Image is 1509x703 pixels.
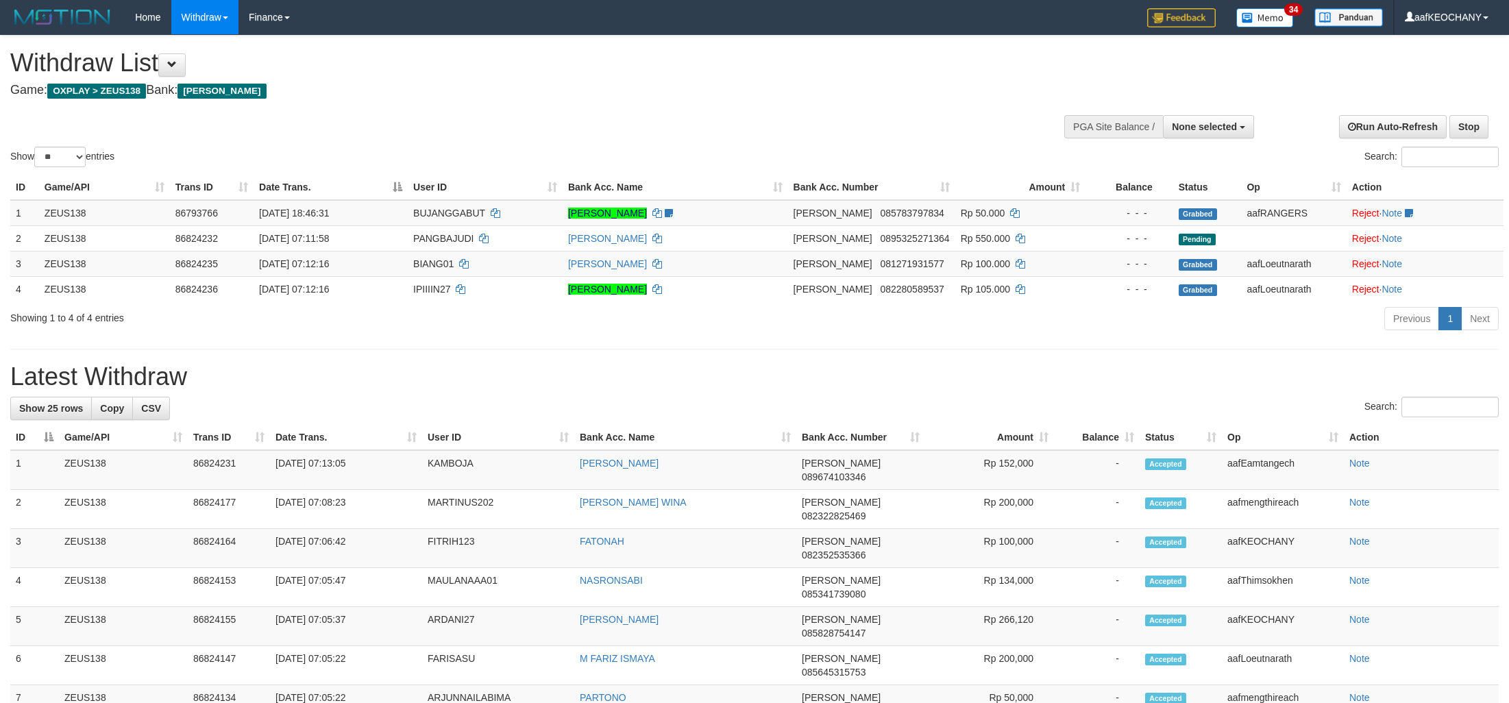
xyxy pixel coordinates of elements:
[1222,529,1344,568] td: aafKEOCHANY
[925,646,1054,685] td: Rp 200,000
[961,258,1010,269] span: Rp 100.000
[10,147,114,167] label: Show entries
[10,200,39,226] td: 1
[568,284,647,295] a: [PERSON_NAME]
[580,653,655,664] a: M FARIZ ISMAYA
[259,208,329,219] span: [DATE] 18:46:31
[880,233,949,244] span: Copy 0895325271364 to clipboard
[1173,175,1242,200] th: Status
[1145,536,1186,548] span: Accepted
[802,497,881,508] span: [PERSON_NAME]
[802,575,881,586] span: [PERSON_NAME]
[1352,208,1379,219] a: Reject
[141,403,161,414] span: CSV
[1179,259,1217,271] span: Grabbed
[1222,568,1344,607] td: aafThimsokhen
[188,568,270,607] td: 86824153
[580,692,626,703] a: PARTONO
[1222,607,1344,646] td: aafKEOCHANY
[1236,8,1294,27] img: Button%20Memo.svg
[1449,115,1488,138] a: Stop
[1352,258,1379,269] a: Reject
[1344,425,1499,450] th: Action
[270,490,422,529] td: [DATE] 07:08:23
[422,425,574,450] th: User ID: activate to sort column ascending
[59,490,188,529] td: ZEUS138
[422,450,574,490] td: KAMBOJA
[802,667,866,678] span: Copy 085645315753 to clipboard
[47,84,146,99] span: OXPLAY > ZEUS138
[802,614,881,625] span: [PERSON_NAME]
[880,258,944,269] span: Copy 081271931577 to clipboard
[1054,646,1140,685] td: -
[1064,115,1163,138] div: PGA Site Balance /
[1179,208,1217,220] span: Grabbed
[259,233,329,244] span: [DATE] 07:11:58
[802,458,881,469] span: [PERSON_NAME]
[880,208,944,219] span: Copy 085783797834 to clipboard
[188,529,270,568] td: 86824164
[1054,490,1140,529] td: -
[961,233,1010,244] span: Rp 550.000
[580,614,659,625] a: [PERSON_NAME]
[10,568,59,607] td: 4
[177,84,266,99] span: [PERSON_NAME]
[259,258,329,269] span: [DATE] 07:12:16
[1091,282,1168,296] div: - - -
[1179,284,1217,296] span: Grabbed
[1145,576,1186,587] span: Accepted
[413,233,474,244] span: PANGBAJUDI
[10,646,59,685] td: 6
[925,529,1054,568] td: Rp 100,000
[59,607,188,646] td: ZEUS138
[10,84,992,97] h4: Game: Bank:
[1382,233,1402,244] a: Note
[10,425,59,450] th: ID: activate to sort column descending
[10,306,619,325] div: Showing 1 to 4 of 4 entries
[413,258,454,269] span: BIANG01
[1347,276,1504,301] td: ·
[925,568,1054,607] td: Rp 134,000
[408,175,563,200] th: User ID: activate to sort column ascending
[1163,115,1254,138] button: None selected
[880,284,944,295] span: Copy 082280589537 to clipboard
[1091,232,1168,245] div: - - -
[1347,225,1504,251] td: ·
[1461,307,1499,330] a: Next
[568,258,647,269] a: [PERSON_NAME]
[10,175,39,200] th: ID
[568,233,647,244] a: [PERSON_NAME]
[270,450,422,490] td: [DATE] 07:13:05
[10,225,39,251] td: 2
[422,646,574,685] td: FARISASU
[568,208,647,219] a: [PERSON_NAME]
[580,575,643,586] a: NASRONSABI
[91,397,133,420] a: Copy
[10,49,992,77] h1: Withdraw List
[1349,497,1370,508] a: Note
[1085,175,1173,200] th: Balance
[1364,147,1499,167] label: Search:
[794,233,872,244] span: [PERSON_NAME]
[188,607,270,646] td: 86824155
[422,490,574,529] td: MARTINUS202
[10,397,92,420] a: Show 25 rows
[1241,175,1346,200] th: Op: activate to sort column ascending
[175,233,218,244] span: 86824232
[1091,257,1168,271] div: - - -
[1401,147,1499,167] input: Search:
[188,425,270,450] th: Trans ID: activate to sort column ascending
[1384,307,1439,330] a: Previous
[10,7,114,27] img: MOTION_logo.png
[39,225,170,251] td: ZEUS138
[1382,208,1402,219] a: Note
[1347,200,1504,226] td: ·
[422,568,574,607] td: MAULANAAA01
[422,607,574,646] td: ARDANI27
[802,653,881,664] span: [PERSON_NAME]
[1091,206,1168,220] div: - - -
[413,208,485,219] span: BUJANGGABUT
[1147,8,1216,27] img: Feedback.jpg
[802,628,866,639] span: Copy 085828754147 to clipboard
[788,175,955,200] th: Bank Acc. Number: activate to sort column ascending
